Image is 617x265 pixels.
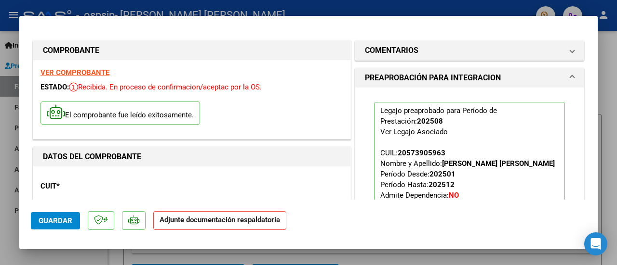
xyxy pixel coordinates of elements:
div: Ver Legajo Asociado [380,126,448,137]
h1: PREAPROBACIÓN PARA INTEGRACION [365,72,501,84]
div: 20573905963 [398,148,445,158]
strong: 202501 [429,170,456,178]
strong: [PERSON_NAME] [PERSON_NAME] [442,159,555,168]
mat-expansion-panel-header: PREAPROBACIÓN PARA INTEGRACION [355,68,584,88]
div: PREAPROBACIÓN PARA INTEGRACION [355,88,584,263]
mat-expansion-panel-header: COMENTARIOS [355,41,584,60]
p: Legajo preaprobado para Período de Prestación: [374,102,565,240]
strong: NO [449,191,459,200]
button: Guardar [31,212,80,229]
span: ESTADO: [40,83,69,91]
span: CUIL: Nombre y Apellido: Período Desde: Período Hasta: Admite Dependencia: [380,149,555,210]
span: Recibida. En proceso de confirmacion/aceptac por la OS. [69,83,262,91]
strong: Adjunte documentación respaldatoria [160,215,280,224]
h1: COMENTARIOS [365,45,418,56]
a: VER COMPROBANTE [40,68,109,77]
p: El comprobante fue leído exitosamente. [40,101,200,125]
span: Guardar [39,216,72,225]
strong: COMPROBANTE [43,46,99,55]
strong: 202512 [429,180,455,189]
strong: DATOS DEL COMPROBANTE [43,152,141,161]
div: Open Intercom Messenger [584,232,607,255]
strong: 202508 [417,117,443,126]
p: CUIT [40,181,131,192]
